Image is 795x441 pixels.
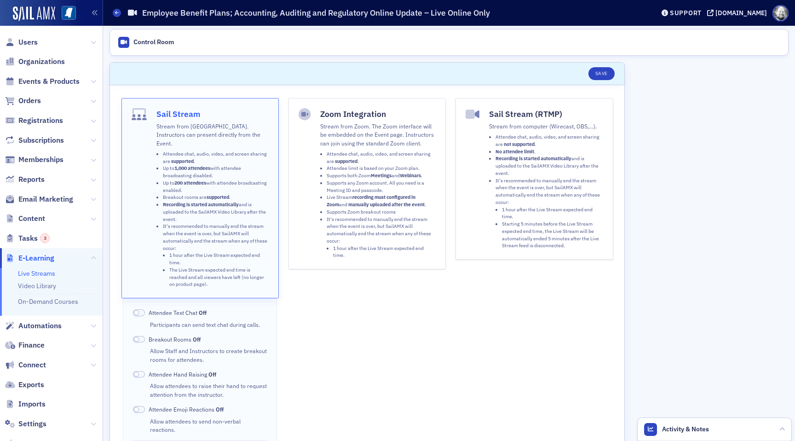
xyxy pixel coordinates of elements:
[5,57,65,67] a: Organizations
[171,158,194,164] strong: supported
[18,360,46,370] span: Connect
[13,6,55,21] img: SailAMX
[156,108,269,120] h4: Sail Stream
[495,133,603,148] li: Attendee chat, audio, video, and screen sharing are .
[5,194,73,204] a: Email Marketing
[5,360,46,370] a: Connect
[327,180,436,194] li: Supports any Zoom account. All you need is a Meeting ID and passcode.
[149,308,207,317] span: Attendee Text Chat
[150,382,267,399] div: Allow attendees to raise their hand to request attention from the instructor.
[149,370,216,378] span: Attendee Hand Raising
[371,172,392,179] strong: Meetings
[18,96,41,106] span: Orders
[348,201,425,208] strong: manually uploaded after the event
[502,206,603,221] li: 1 hour after the Live Stream expected end time.
[502,220,603,250] li: Starting 5 minutes before the Live Stream expected end time, the Live Stream will be automaticall...
[55,6,76,22] a: View Homepage
[133,406,145,413] span: Off
[288,98,446,269] button: Zoom IntegrationStream from Zoom. The Zoom interface will be embedded on the Event page. Instruct...
[133,38,174,46] div: Control Room
[18,116,63,126] span: Registrations
[320,122,436,147] p: Stream from Zoom. The Zoom interface will be embedded on the Event page. Instructors can join usi...
[18,214,45,224] span: Content
[327,216,436,260] li: It's recommended to manually end the stream when the event is over, but SailAMX will automaticall...
[163,165,269,180] li: Up to with attendee broadcasting disabled.
[150,347,267,364] div: Allow Staff and Instructors to create breakout rooms for attendees.
[150,320,267,329] div: Participants can send text chat during calls.
[18,399,46,409] span: Imports
[5,419,46,429] a: Settings
[772,5,789,21] span: Profile
[18,155,63,165] span: Memberships
[5,399,46,409] a: Imports
[163,223,269,288] li: It's recommended to manually end the stream when the event is over, but SailAMX will automaticall...
[113,33,179,52] a: Control Room
[150,417,267,434] div: Allow attendees to send non-verbal reactions.
[163,194,269,201] li: Breakout rooms are .
[18,253,54,263] span: E-Learning
[156,122,269,147] p: Stream from [GEOGRAPHIC_DATA]. Instructors can present directly from the Event.
[333,245,436,260] li: 1 hour after the Live Stream expected end time.
[588,67,615,80] button: Save
[18,282,56,290] a: Video Library
[327,172,436,180] li: Supports both Zoom and .
[327,151,436,165] li: Attendee chat, audio, video, and screen sharing are .
[18,37,38,47] span: Users
[320,108,436,120] h4: Zoom Integration
[327,209,436,216] li: Supports Zoom breakout rooms
[174,165,210,171] strong: 1,000 attendees
[335,158,357,164] strong: supported
[18,321,62,331] span: Automations
[495,148,603,156] li: .
[455,98,613,260] button: Sail Stream (RTMP)Stream from computer (Wirecast, OBS,…).Attendee chat, audio, video, and screen ...
[169,267,269,288] li: The Live Stream expected end time is reached and all viewers have left (no longer on product page).
[40,233,50,243] div: 3
[18,269,55,278] a: Live Streams
[149,405,224,413] span: Attendee Emoji Reactions
[18,76,80,87] span: Events & Products
[715,9,767,17] div: [DOMAIN_NAME]
[707,10,770,16] button: [DOMAIN_NAME]
[18,340,45,350] span: Finance
[18,419,46,429] span: Settings
[18,57,65,67] span: Organizations
[5,76,80,87] a: Events & Products
[495,177,603,250] li: It's recommended to manually end the stream when the event is over, but SailAMX will automaticall...
[208,371,216,378] span: Off
[5,380,44,390] a: Exports
[133,336,145,343] span: Off
[5,321,62,331] a: Automations
[5,96,41,106] a: Orders
[169,252,269,267] li: 1 hour after the Live Stream expected end time.
[163,201,239,208] strong: Recording is started automatically
[18,174,45,185] span: Reports
[163,180,269,194] li: Up to with attendee broadcasting enabled.
[199,309,207,316] span: Off
[18,233,50,244] span: Tasks
[5,214,45,224] a: Content
[5,233,50,244] a: Tasks3
[662,424,709,434] span: Activity & Notes
[327,194,415,208] strong: recording must configured in Zoom
[400,172,421,179] strong: Webinars
[149,335,201,343] span: Breakout Rooms
[163,201,269,223] li: and is uploaded to the SailAMX Video Library after the event.
[5,135,64,145] a: Subscriptions
[18,297,78,306] a: On-Demand Courses
[670,9,702,17] div: Support
[489,122,603,130] p: Stream from computer (Wirecast, OBS,…).
[174,180,206,186] strong: 200 attendees
[495,148,534,155] strong: No attendee limit
[133,371,145,378] span: Off
[18,135,64,145] span: Subscriptions
[163,151,269,165] li: Attendee chat, audio, video, and screen sharing are .
[193,336,201,343] span: Off
[62,6,76,20] img: SailAMX
[133,309,145,316] span: Off
[489,108,603,120] h4: Sail Stream (RTMP)
[18,380,44,390] span: Exports
[327,194,436,209] li: Live Stream and .
[495,155,603,177] li: and is uploaded to the SailAMX Video Library after the event.
[121,98,279,298] button: Sail StreamStream from [GEOGRAPHIC_DATA]. Instructors can present directly from the Event.Attende...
